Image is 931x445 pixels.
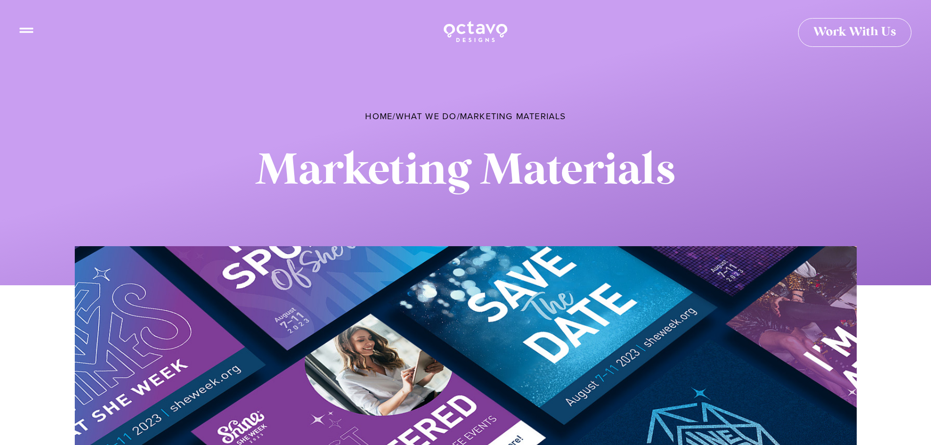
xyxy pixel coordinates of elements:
a: What We Do [396,110,457,123]
a: Home [365,110,392,123]
span: Marketing Materials [460,110,566,123]
h1: Marketing Materials [124,146,808,197]
span: / / [365,110,565,123]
